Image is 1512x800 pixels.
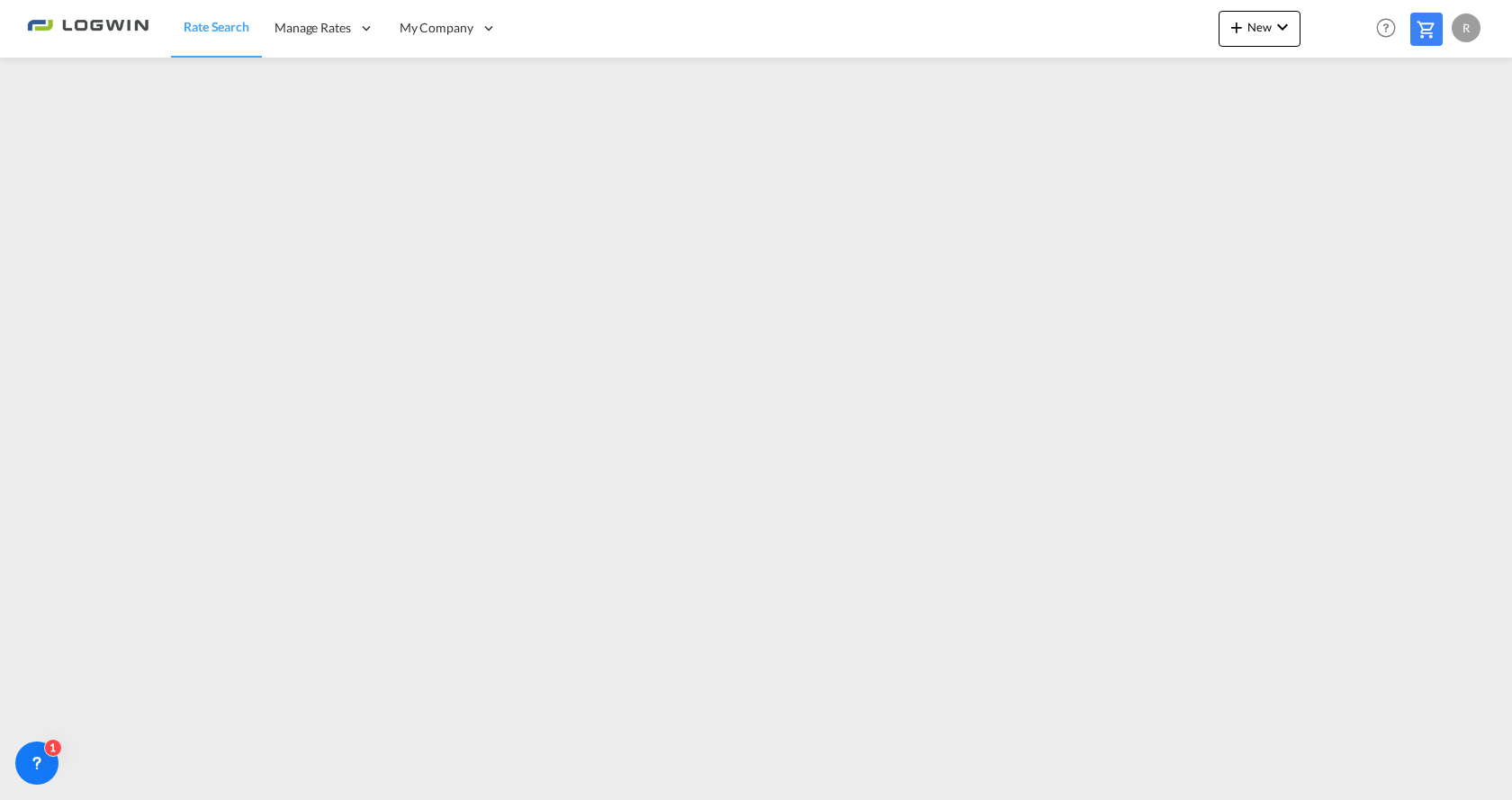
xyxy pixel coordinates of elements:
[1226,16,1247,38] md-icon: icon-plus 400-fg
[1371,13,1410,45] div: Help
[1452,13,1480,42] div: R
[1371,13,1401,43] span: Help
[184,19,249,34] span: Rate Search
[400,19,473,37] span: My Company
[1219,11,1300,47] button: icon-plus 400-fgNewicon-chevron-down
[1226,20,1293,34] span: New
[27,8,148,49] img: 2761ae10d95411efa20a1f5e0282d2d7.png
[274,19,351,37] span: Manage Rates
[1272,16,1293,38] md-icon: icon-chevron-down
